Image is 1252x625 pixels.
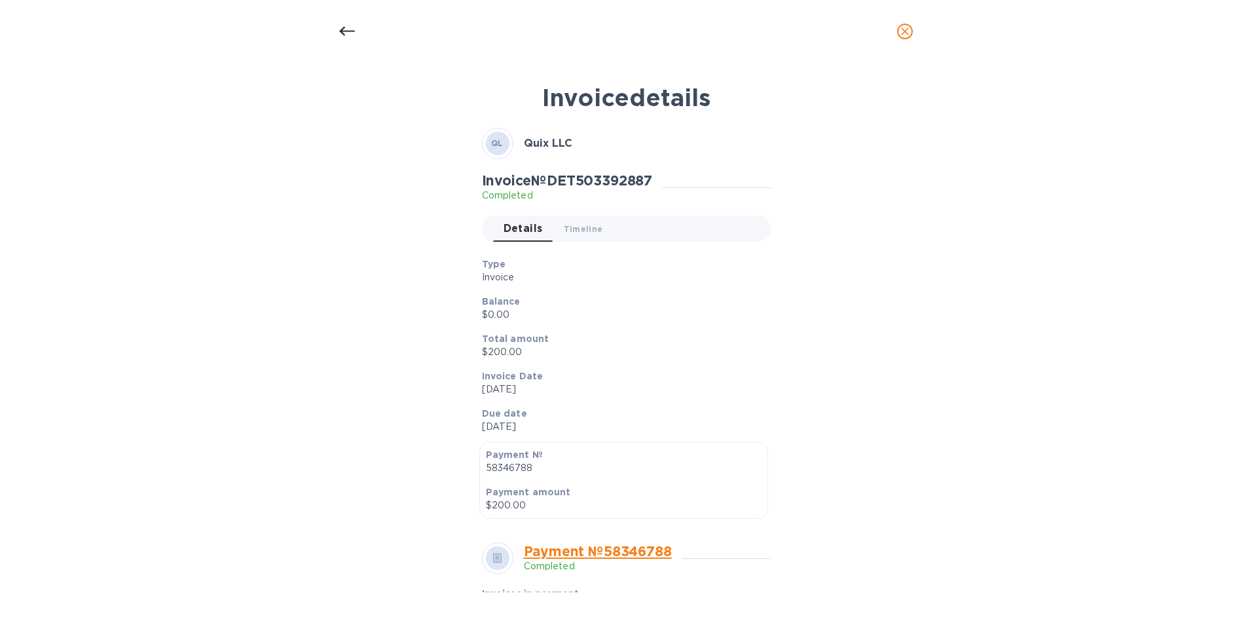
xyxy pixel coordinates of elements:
b: Invoices in payment [482,588,580,599]
h2: Invoice № DET503392887 [482,172,653,189]
a: Payment № 58346788 [524,543,672,559]
b: Payment amount [486,487,571,497]
button: close [889,16,921,47]
p: Invoice [482,271,760,284]
p: $200.00 [486,499,762,512]
p: Completed [482,189,653,202]
b: Quix LLC [524,137,572,149]
p: [DATE] [482,420,760,434]
b: Invoice Date [482,371,543,381]
span: Details [504,219,543,238]
p: Completed [524,559,672,573]
span: Timeline [564,222,603,236]
p: $200.00 [482,345,760,359]
p: $0.00 [482,308,760,322]
b: Payment № [486,449,543,460]
p: [DATE] [482,383,760,396]
b: Balance [482,296,521,307]
b: Invoice details [542,83,710,112]
b: QL [491,138,504,148]
b: Total amount [482,333,549,344]
b: Due date [482,408,527,419]
p: 58346788 [486,461,762,475]
b: Type [482,259,506,269]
